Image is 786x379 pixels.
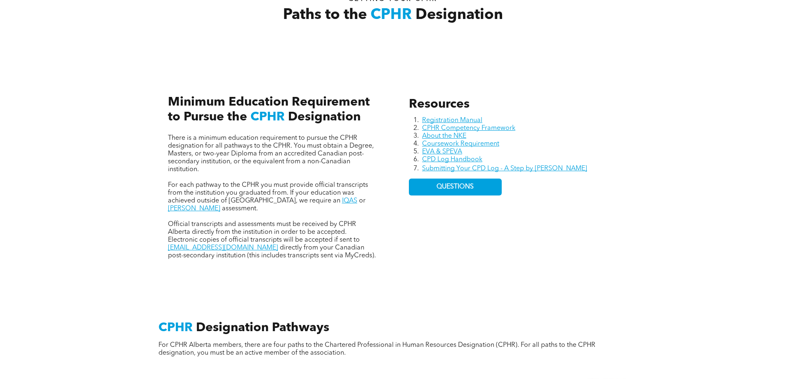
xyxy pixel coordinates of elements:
span: Designation [288,111,361,123]
span: Designation [415,8,503,23]
span: Paths to the [283,8,367,23]
span: CPHR [158,322,193,334]
span: or [359,198,366,204]
span: CPHR [250,111,285,123]
a: Registration Manual [422,117,482,124]
a: IQAS [342,198,357,204]
a: Submitting Your CPD Log - A Step by [PERSON_NAME] [422,165,587,172]
a: CPHR Competency Framework [422,125,515,132]
span: Designation Pathways [196,322,329,334]
a: Coursework Requirement [422,141,499,147]
span: QUESTIONS [437,183,474,191]
a: QUESTIONS [409,179,502,195]
a: EVA & SPEVA [422,148,462,155]
span: For each pathway to the CPHR you must provide official transcripts from the institution you gradu... [168,182,368,204]
span: Resources [409,98,470,111]
a: [PERSON_NAME] [168,205,220,212]
span: For CPHR Alberta members, there are four paths to the Chartered Professional in Human Resources D... [158,342,595,356]
span: Official transcripts and assessments must be received by CPHR Alberta directly from the instituti... [168,221,360,243]
span: assessment. [222,205,258,212]
span: CPHR [371,8,412,23]
span: There is a minimum education requirement to pursue the CPHR designation for all pathways to the C... [168,135,374,173]
a: CPD Log Handbook [422,156,482,163]
span: Minimum Education Requirement to Pursue the [168,96,370,123]
a: About the NKE [422,133,466,139]
a: [EMAIL_ADDRESS][DOMAIN_NAME] [168,245,278,251]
